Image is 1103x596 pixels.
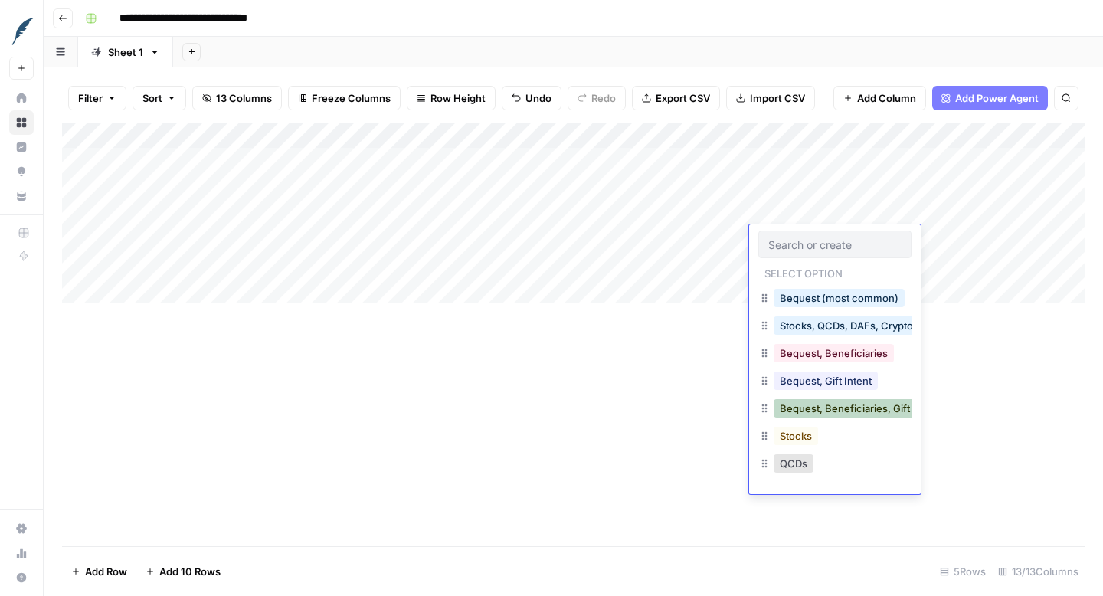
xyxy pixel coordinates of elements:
button: Workspace: FreeWill [9,12,34,51]
a: Usage [9,541,34,565]
span: Row Height [430,90,486,106]
button: Undo [502,86,561,110]
span: Import CSV [750,90,805,106]
span: Add Row [85,564,127,579]
button: Filter [68,86,126,110]
input: Search or create [768,237,902,251]
button: Stocks [774,427,818,445]
button: QCDs [774,454,813,473]
a: Sheet 1 [78,37,173,67]
button: Add Column [833,86,926,110]
button: Freeze Columns [288,86,401,110]
button: Redo [568,86,626,110]
span: 13 Columns [216,90,272,106]
span: Filter [78,90,103,106]
div: QCDs [758,451,912,479]
button: Bequest, Beneficiaries [774,344,894,362]
div: Sheet 1 [108,44,143,60]
button: Help + Support [9,565,34,590]
span: Add Column [857,90,916,106]
span: Redo [591,90,616,106]
div: Stocks, QCDs, DAFs, Crypto (most common) [758,313,912,341]
span: Freeze Columns [312,90,391,106]
span: Sort [142,90,162,106]
div: Stocks [758,424,912,451]
span: Undo [525,90,551,106]
button: Export CSV [632,86,720,110]
a: Browse [9,110,34,135]
a: Insights [9,135,34,159]
a: Your Data [9,184,34,208]
button: Add Power Agent [932,86,1048,110]
div: Bequest, Gift Intent [758,368,912,396]
button: 13 Columns [192,86,282,110]
button: Import CSV [726,86,815,110]
button: Bequest, Beneficiaries, Gift Intent [774,399,946,418]
button: Bequest, Gift Intent [774,372,878,390]
span: Add 10 Rows [159,564,221,579]
img: FreeWill Logo [9,18,37,45]
a: Settings [9,516,34,541]
button: Add 10 Rows [136,559,230,584]
span: Add Power Agent [955,90,1039,106]
button: Sort [133,86,186,110]
span: Export CSV [656,90,710,106]
a: Home [9,86,34,110]
div: DAFs [758,479,912,506]
button: Stocks, QCDs, DAFs, Crypto (most common) [774,316,998,335]
button: Bequest (most common) [774,289,905,307]
div: 13/13 Columns [992,559,1085,584]
button: Row Height [407,86,496,110]
p: Select option [758,263,849,281]
div: Bequest, Beneficiaries, Gift Intent [758,396,912,424]
div: 5 Rows [934,559,992,584]
div: Bequest, Beneficiaries [758,341,912,368]
button: Add Row [62,559,136,584]
div: Bequest (most common) [758,286,912,313]
a: Opportunities [9,159,34,184]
